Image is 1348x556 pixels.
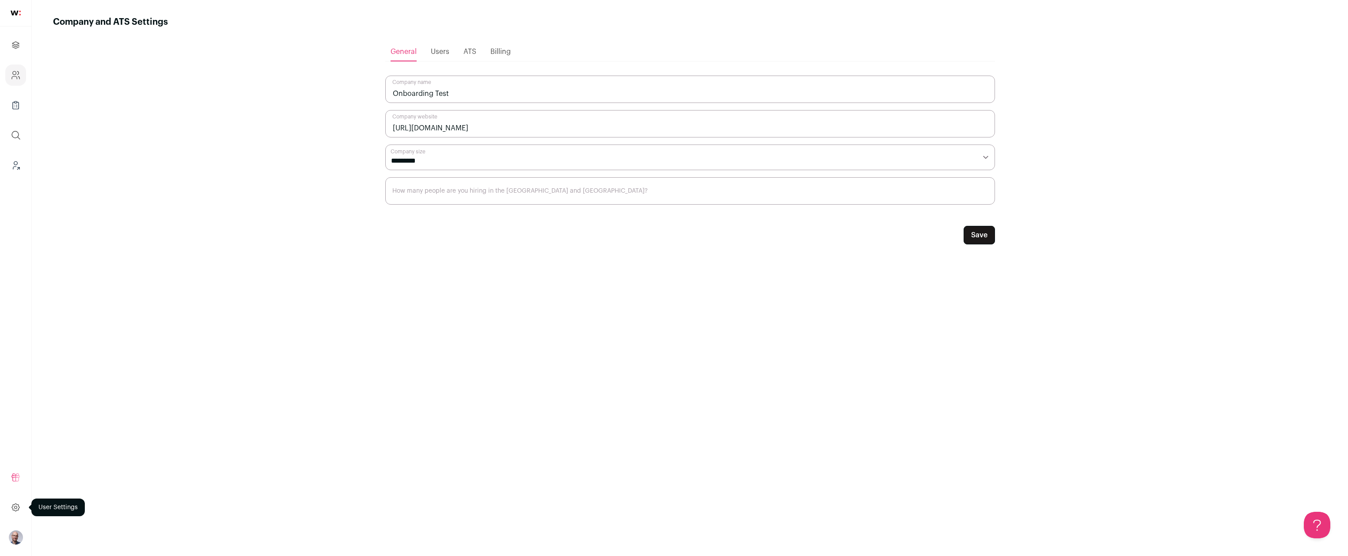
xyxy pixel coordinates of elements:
[5,95,26,116] a: Company Lists
[5,65,26,86] a: Company and ATS Settings
[463,43,476,61] a: ATS
[964,226,995,244] button: Save
[9,530,23,545] img: 13037945-medium_jpg
[385,76,995,103] input: Company name
[385,110,995,137] input: Company website
[490,48,511,55] span: Billing
[463,48,476,55] span: ATS
[9,530,23,545] button: Open dropdown
[490,43,511,61] a: Billing
[385,177,995,205] input: How many people are you hiring in the US and Canada?
[11,11,21,15] img: wellfound-shorthand-0d5821cbd27db2630d0214b213865d53afaa358527fdda9d0ea32b1df1b89c2c.svg
[1304,512,1330,538] iframe: Help Scout Beacon - Open
[5,155,26,176] a: Leads (Backoffice)
[31,499,85,516] div: User Settings
[431,48,449,55] span: Users
[431,43,449,61] a: Users
[53,16,168,28] h1: Company and ATS Settings
[5,34,26,56] a: Projects
[391,48,417,55] span: General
